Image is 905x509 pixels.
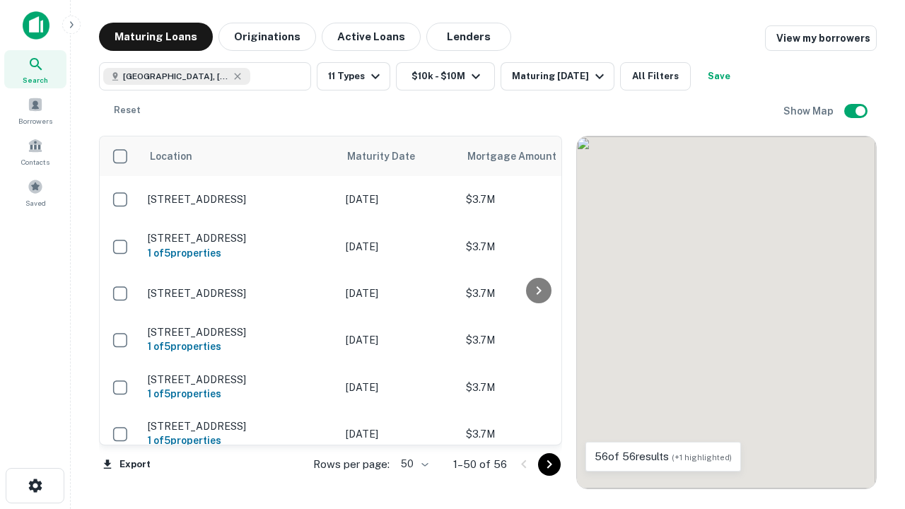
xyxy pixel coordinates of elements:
h6: 1 of 5 properties [148,339,332,354]
div: 0 0 [577,136,876,488]
span: Location [149,148,192,165]
a: Saved [4,173,66,211]
th: Location [141,136,339,176]
span: Maturity Date [347,148,433,165]
span: Borrowers [18,115,52,127]
p: 56 of 56 results [595,448,732,465]
p: [DATE] [346,239,452,255]
p: [STREET_ADDRESS] [148,420,332,433]
p: [DATE] [346,286,452,301]
p: [STREET_ADDRESS] [148,232,332,245]
button: $10k - $10M [396,62,495,90]
iframe: Chat Widget [834,351,905,419]
a: View my borrowers [765,25,877,51]
th: Maturity Date [339,136,459,176]
button: Maturing [DATE] [501,62,614,90]
p: [DATE] [346,380,452,395]
button: Reset [105,96,150,124]
span: Mortgage Amount [467,148,575,165]
p: [DATE] [346,426,452,442]
p: Rows per page: [313,456,390,473]
p: 1–50 of 56 [453,456,507,473]
span: [GEOGRAPHIC_DATA], [GEOGRAPHIC_DATA] [123,70,229,83]
p: $3.7M [466,380,607,395]
button: Export [99,454,154,475]
p: [STREET_ADDRESS] [148,287,332,300]
button: All Filters [620,62,691,90]
button: Maturing Loans [99,23,213,51]
p: $3.7M [466,332,607,348]
button: 11 Types [317,62,390,90]
span: Search [23,74,48,86]
span: (+1 highlighted) [672,453,732,462]
p: [STREET_ADDRESS] [148,326,332,339]
p: $3.7M [466,426,607,442]
button: Go to next page [538,453,561,476]
img: capitalize-icon.png [23,11,49,40]
h6: 1 of 5 properties [148,386,332,402]
p: $3.7M [466,239,607,255]
p: [STREET_ADDRESS] [148,373,332,386]
span: Contacts [21,156,49,168]
div: Maturing [DATE] [512,68,608,85]
h6: Show Map [783,103,836,119]
div: 50 [395,454,431,474]
h6: 1 of 5 properties [148,433,332,448]
p: [DATE] [346,332,452,348]
p: $3.7M [466,286,607,301]
a: Borrowers [4,91,66,129]
button: Lenders [426,23,511,51]
button: Originations [218,23,316,51]
a: Contacts [4,132,66,170]
p: $3.7M [466,192,607,207]
button: Save your search to get updates of matches that match your search criteria. [696,62,742,90]
p: [STREET_ADDRESS] [148,193,332,206]
span: Saved [25,197,46,209]
h6: 1 of 5 properties [148,245,332,261]
th: Mortgage Amount [459,136,614,176]
button: Active Loans [322,23,421,51]
a: Search [4,50,66,88]
p: [DATE] [346,192,452,207]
